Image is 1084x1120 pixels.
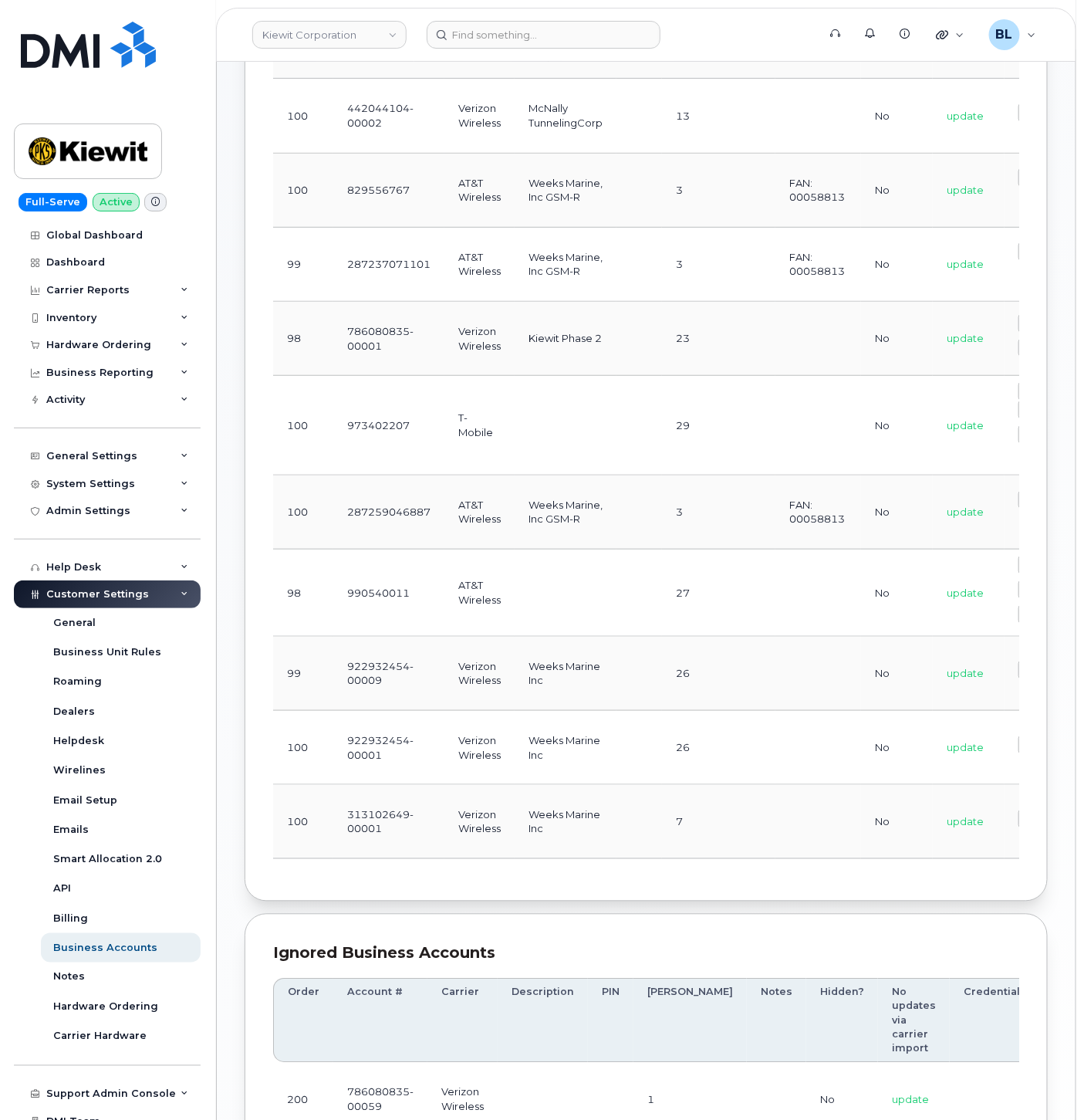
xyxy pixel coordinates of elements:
[333,376,444,475] td: 973402207
[1018,736,1071,754] code: OMKiewit
[515,302,616,376] td: Kiewit Phase 2
[662,302,775,376] td: 23
[947,332,984,344] span: update
[775,154,861,228] td: FAN: 00058813
[444,154,515,228] td: AT&T Wireless
[273,637,333,711] td: 99
[662,711,775,785] td: 26
[273,711,333,785] td: 100
[273,785,333,859] td: 100
[662,376,775,475] td: 29
[273,979,333,1063] th: Order
[427,21,660,49] input: Find something...
[662,550,775,637] td: 27
[947,419,984,431] span: update
[747,979,806,1063] th: Notes
[333,302,444,376] td: 786080835-00001
[273,154,333,228] td: 100
[273,475,333,550] td: 100
[444,376,515,475] td: T-Mobile
[333,154,444,228] td: 829556767
[925,19,975,50] div: Quicklinks
[444,79,515,153] td: Verizon Wireless
[861,785,933,859] td: No
[662,785,775,859] td: 7
[333,711,444,785] td: 922932454-00001
[444,785,515,859] td: Verizon Wireless
[1018,580,1071,599] code: SD042325
[515,79,616,153] td: McNally TunnelingCorp
[444,475,515,550] td: AT&T Wireless
[588,979,633,1063] th: PIN
[662,475,775,550] td: 3
[1018,661,1071,679] code: OMKiewit
[273,79,333,153] td: 100
[861,475,933,550] td: No
[947,587,984,599] span: update
[515,154,616,228] td: Weeks Marine, Inc GSM-R
[273,942,1019,965] div: Ignored Business Accounts
[662,228,775,302] td: 3
[273,376,333,475] td: 100
[947,667,984,679] span: update
[861,376,933,475] td: No
[947,110,984,122] span: update
[273,550,333,637] td: 98
[515,637,616,711] td: Weeks Marine Inc
[515,785,616,859] td: Weeks Marine Inc
[444,711,515,785] td: Verizon Wireless
[861,228,933,302] td: No
[662,79,775,153] td: 13
[444,637,515,711] td: Verizon Wireless
[861,79,933,153] td: No
[662,154,775,228] td: 3
[947,184,984,196] span: update
[444,302,515,376] td: Verizon Wireless
[861,302,933,376] td: No
[427,979,498,1063] th: Carrier
[333,79,444,153] td: 442044104-00002
[273,302,333,376] td: 98
[444,228,515,302] td: AT&T Wireless
[947,506,984,518] span: update
[996,25,1013,44] span: BL
[633,979,747,1063] th: [PERSON_NAME]
[444,550,515,637] td: AT&T Wireless
[775,475,861,550] td: FAN: 00058813
[252,21,407,49] a: Kiewit Corporation
[861,550,933,637] td: No
[978,19,1047,50] div: Brandon Lam
[775,228,861,302] td: FAN: 00058813
[333,785,444,859] td: 313102649-00001
[515,711,616,785] td: Weeks Marine Inc
[861,711,933,785] td: No
[947,258,984,270] span: update
[515,475,616,550] td: Weeks Marine, Inc GSM-R
[1017,1053,1072,1108] iframe: Messenger Launcher
[662,637,775,711] td: 26
[273,228,333,302] td: 99
[878,979,950,1063] th: No updates via carrier import
[333,228,444,302] td: 287237071101
[861,154,933,228] td: No
[333,637,444,711] td: 922932454-00009
[806,979,878,1063] th: Hidden?
[861,637,933,711] td: No
[947,816,984,828] span: update
[947,741,984,753] span: update
[950,979,1040,1063] th: Credentials
[333,550,444,637] td: 990540011
[1018,810,1071,828] code: OMKiewit
[892,1094,929,1106] span: update
[515,228,616,302] td: Weeks Marine, Inc GSM-R
[498,979,588,1063] th: Description
[333,979,427,1063] th: Account #
[333,475,444,550] td: 287259046887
